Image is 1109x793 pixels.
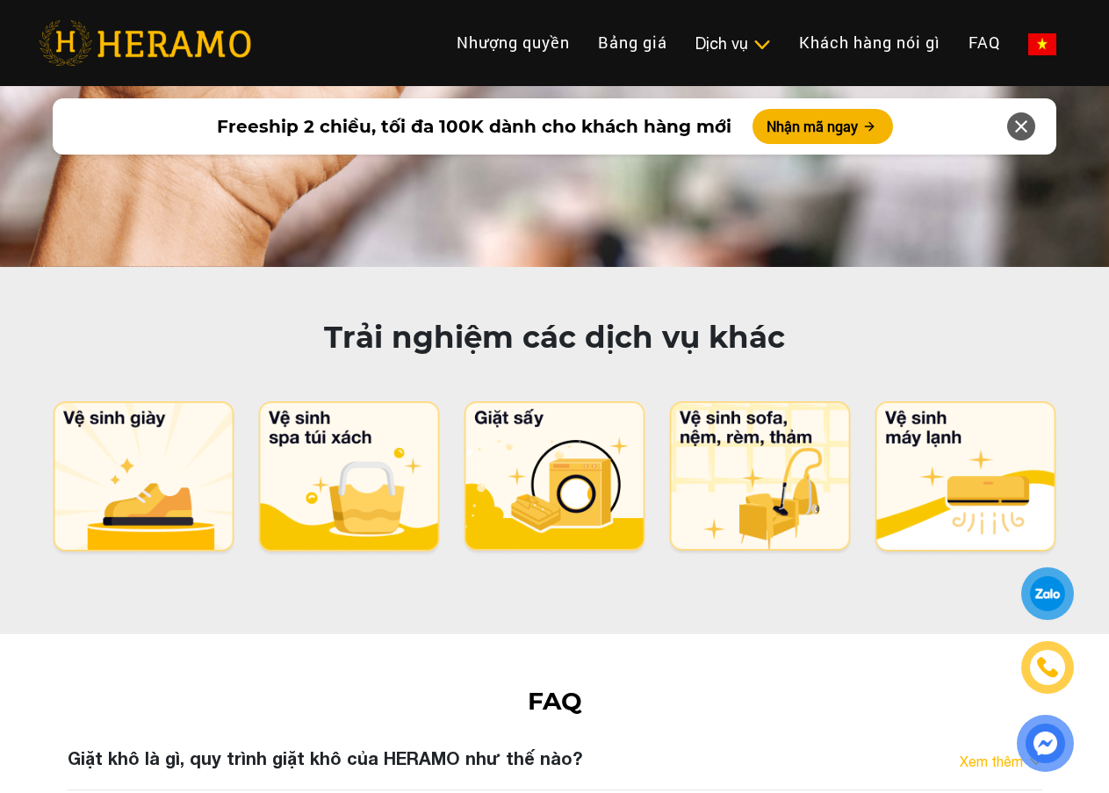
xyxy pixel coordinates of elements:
h2: FAQ [37,687,1072,717]
span: Freeship 2 chiều, tối đa 100K dành cho khách hàng mới [217,113,731,140]
a: Nhượng quyền [443,24,584,61]
a: phone-icon [1024,644,1071,691]
img: subToggleIcon [753,36,771,54]
a: Xem thêm [960,751,1023,772]
h2: Trải nghiệm các dịch vụ khác [160,320,950,356]
div: Dịch vụ [695,32,771,55]
img: ac.png [873,401,1058,557]
img: phone-icon [1035,655,1060,680]
a: Khách hàng nói gì [785,24,954,61]
img: bc.png [256,401,442,557]
button: Nhận mã ngay [753,109,893,144]
img: sc.png [51,401,236,557]
img: vn-flag.png [1028,33,1056,55]
img: hh.png [667,401,853,556]
a: FAQ [954,24,1014,61]
h3: Giặt khô là gì, quy trình giặt khô của HERAMO như thế nào? [68,747,582,768]
img: heramo-logo.png [39,20,251,66]
a: Bảng giá [584,24,681,61]
img: ld.png [462,401,647,556]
